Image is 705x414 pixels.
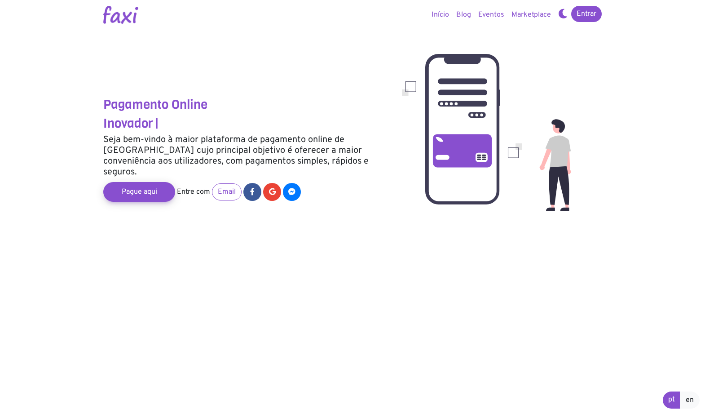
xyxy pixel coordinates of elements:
[103,115,153,132] span: Inovador
[103,134,388,178] h5: Seja bem-vindo à maior plataforma de pagamento online de [GEOGRAPHIC_DATA] cujo principal objetiv...
[212,183,242,200] a: Email
[680,392,700,409] a: en
[177,187,210,196] span: Entre com
[103,182,175,202] a: Pague aqui
[571,6,602,22] a: Entrar
[103,6,138,24] img: Logotipo Faxi Online
[453,6,475,24] a: Blog
[663,392,680,409] a: pt
[475,6,508,24] a: Eventos
[508,6,555,24] a: Marketplace
[103,97,388,112] h3: Pagamento Online
[428,6,453,24] a: Início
